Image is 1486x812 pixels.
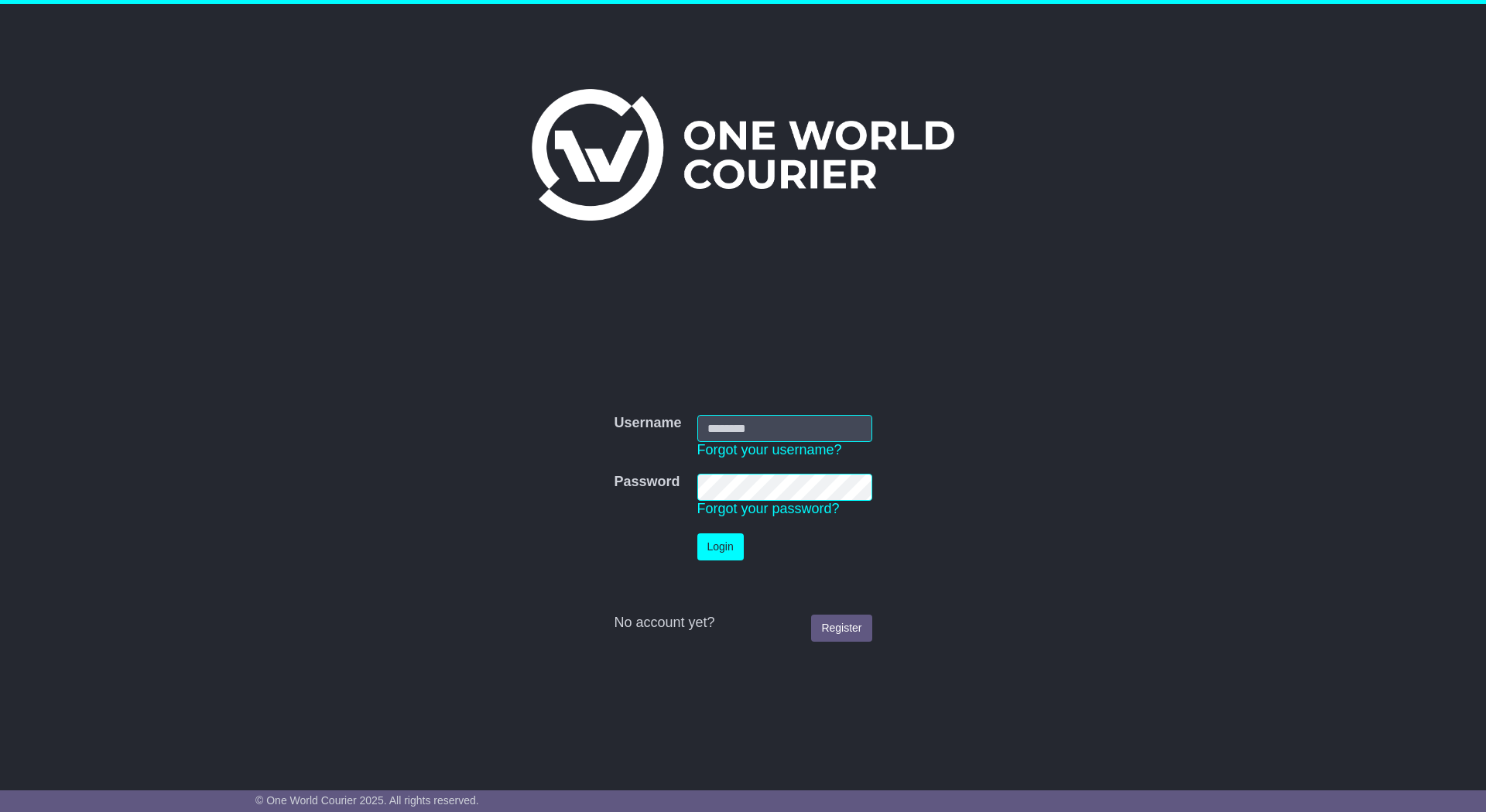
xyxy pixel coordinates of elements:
label: Password [614,474,680,491]
a: Forgot your password? [697,501,840,516]
a: Forgot your username? [697,442,842,457]
a: Register [811,615,871,642]
button: Login [697,533,744,560]
label: Username [614,415,681,432]
div: No account yet? [614,615,871,632]
span: © One World Courier 2025. All rights reserved. [255,794,479,807]
img: One World [532,89,954,221]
